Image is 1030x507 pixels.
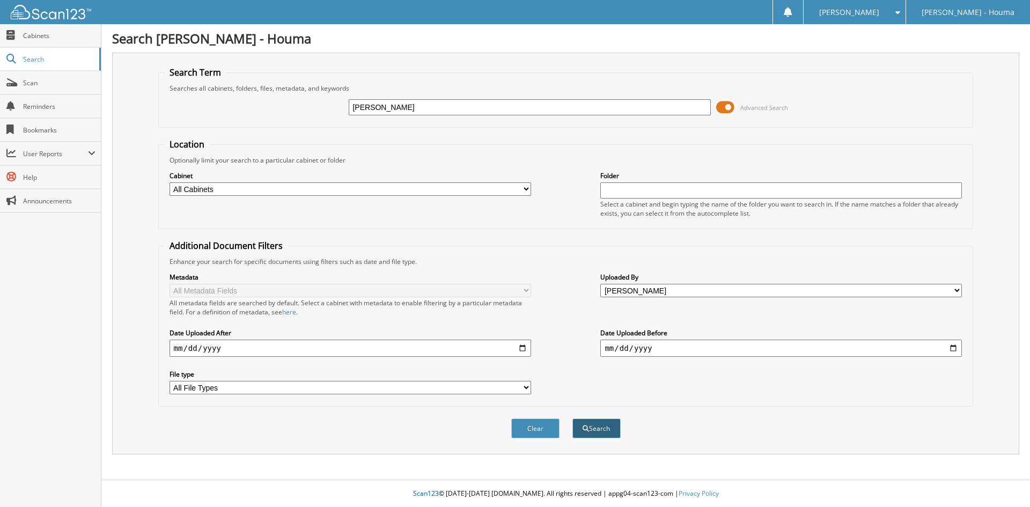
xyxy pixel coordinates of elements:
span: [PERSON_NAME] [819,9,879,16]
label: Uploaded By [600,273,962,282]
span: Bookmarks [23,126,95,135]
iframe: Chat Widget [976,455,1030,507]
div: Select a cabinet and begin typing the name of the folder you want to search in. If the name match... [600,200,962,218]
legend: Location [164,138,210,150]
legend: Additional Document Filters [164,240,288,252]
a: Privacy Policy [679,489,719,498]
span: Cabinets [23,31,95,40]
button: Clear [511,418,560,438]
span: Help [23,173,95,182]
div: Optionally limit your search to a particular cabinet or folder [164,156,968,165]
span: User Reports [23,149,88,158]
div: © [DATE]-[DATE] [DOMAIN_NAME]. All rights reserved | appg04-scan123-com | [101,481,1030,507]
span: Scan123 [413,489,439,498]
label: Metadata [170,273,531,282]
div: Searches all cabinets, folders, files, metadata, and keywords [164,84,968,93]
input: start [170,340,531,357]
h1: Search [PERSON_NAME] - Houma [112,30,1019,47]
legend: Search Term [164,67,226,78]
img: scan123-logo-white.svg [11,5,91,19]
label: Date Uploaded Before [600,328,962,337]
label: Cabinet [170,171,531,180]
label: Date Uploaded After [170,328,531,337]
input: end [600,340,962,357]
label: File type [170,370,531,379]
span: Announcements [23,196,95,205]
div: All metadata fields are searched by default. Select a cabinet with metadata to enable filtering b... [170,298,531,317]
label: Folder [600,171,962,180]
span: Scan [23,78,95,87]
span: Search [23,55,94,64]
span: Advanced Search [740,104,788,112]
span: [PERSON_NAME] - Houma [922,9,1014,16]
button: Search [572,418,621,438]
span: Reminders [23,102,95,111]
a: here [282,307,296,317]
div: Enhance your search for specific documents using filters such as date and file type. [164,257,968,266]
